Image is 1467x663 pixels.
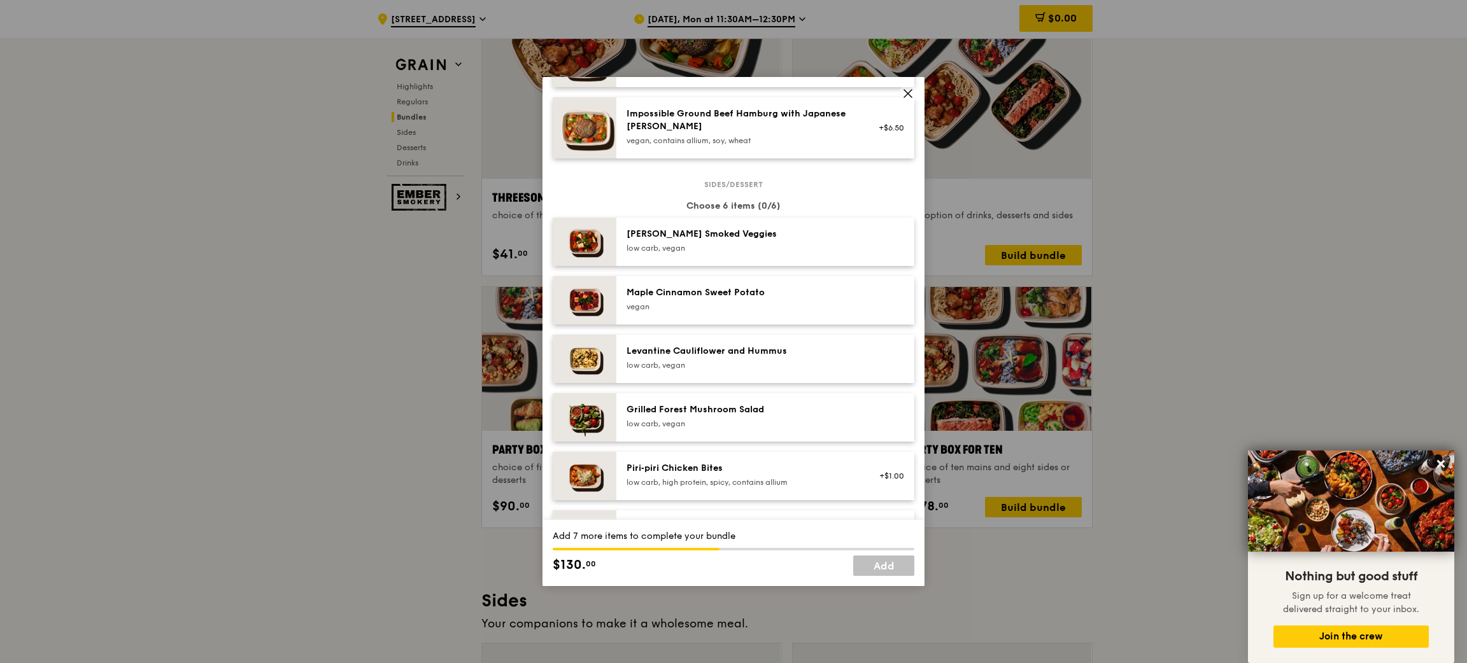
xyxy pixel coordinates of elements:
img: daily_normal_Ondeh_Ondeh_Pandan_Cake-HORZ.jpg [553,510,616,559]
span: Sign up for a welcome treat delivered straight to your inbox. [1283,590,1419,615]
div: +$1.00 [870,471,904,481]
div: +$6.50 [870,123,904,133]
div: Choose 6 items (0/6) [553,200,914,213]
img: daily_normal_HORZ-Impossible-Hamburg-With-Japanese-Curry.jpg [553,97,616,158]
img: DSC07876-Edit02-Large.jpeg [1248,450,1454,552]
span: Nothing but good stuff [1285,569,1417,584]
img: daily_normal_Piri-Piri-Chicken-Bites-HORZ.jpg [553,452,616,500]
img: daily_normal_Grilled-Forest-Mushroom-Salad-HORZ.jpg [553,393,616,442]
div: [PERSON_NAME] Smoked Veggies [627,228,855,241]
div: Maple Cinnamon Sweet Potato [627,286,855,299]
div: vegan, contains allium, soy, wheat [627,136,855,146]
div: low carb, vegan [627,360,855,370]
span: $130. [553,555,586,575]
button: Close [1431,454,1451,474]
img: daily_normal_Maple_Cinnamon_Sweet_Potato__Horizontal_.jpg [553,276,616,325]
div: Impossible Ground Beef Hamburg with Japanese [PERSON_NAME] [627,108,855,133]
button: Join the crew [1273,625,1429,648]
div: vegan [627,302,855,312]
span: 00 [586,559,596,569]
img: daily_normal_Levantine_Cauliflower_and_Hummus__Horizontal_.jpg [553,335,616,383]
div: Grilled Forest Mushroom Salad [627,403,855,416]
div: Piri‑piri Chicken Bites [627,462,855,475]
span: Sides/dessert [699,179,768,190]
img: daily_normal_Thyme-Rosemary-Zucchini-HORZ.jpg [553,218,616,266]
div: low carb, vegan [627,419,855,429]
div: low carb, high protein, spicy, contains allium [627,477,855,487]
div: Levantine Cauliflower and Hummus [627,345,855,358]
a: Add [853,555,914,576]
div: Add 7 more items to complete your bundle [553,530,914,543]
div: low carb, vegan [627,243,855,253]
